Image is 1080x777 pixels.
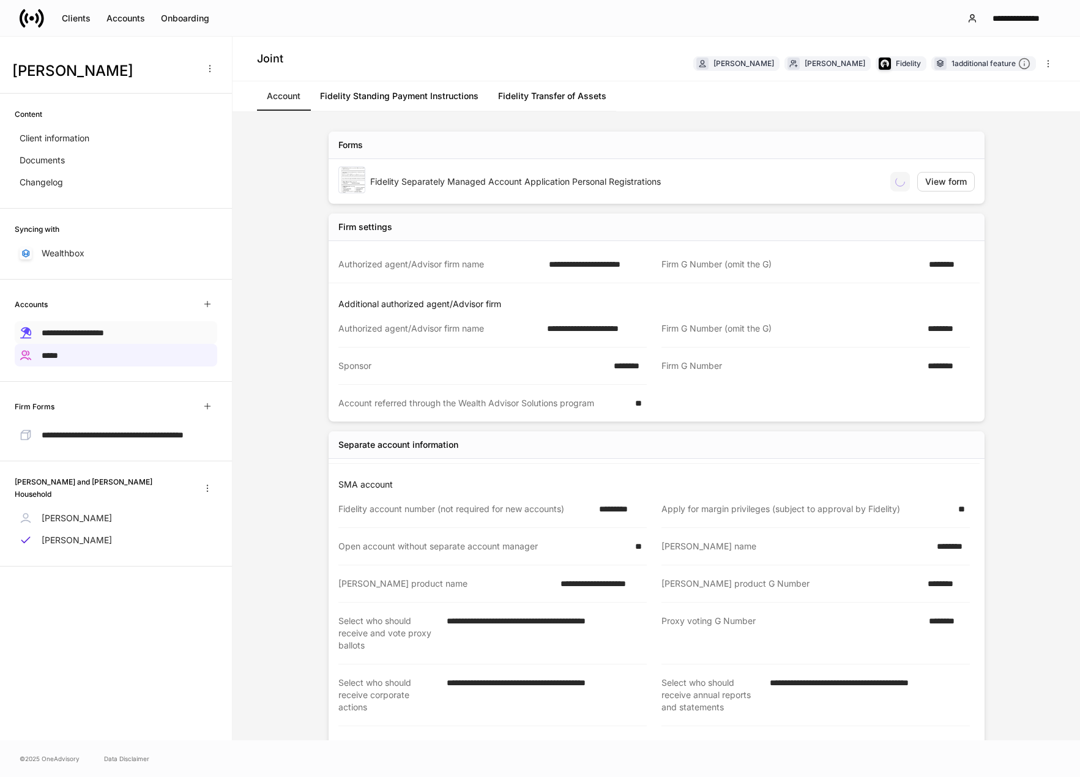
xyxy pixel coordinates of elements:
div: Proxy voting G Number [661,615,922,652]
button: Clients [54,9,99,28]
p: Additional authorized agent/Advisor firm [338,298,980,310]
h6: [PERSON_NAME] and [PERSON_NAME] Household [15,476,188,499]
div: [PERSON_NAME] product G Number [661,578,921,590]
div: Authorized agent/Advisor firm name [338,258,542,270]
div: Fidelity Separately Managed Account Application Personal Registrations [370,176,881,188]
h3: [PERSON_NAME] [12,61,195,81]
a: [PERSON_NAME] [15,529,217,551]
div: View form [925,176,967,188]
div: Accounts [106,12,145,24]
div: Fidelity [896,58,921,69]
div: Select who should receive corporate actions [338,677,439,713]
div: [PERSON_NAME] [805,58,865,69]
div: Select who should receive additional mailings [338,738,439,775]
div: Select who should receive annual reports and statements [661,677,762,713]
div: Account referred through the Wealth Advisor Solutions program [338,397,628,409]
a: Wealthbox [15,242,217,264]
div: [PERSON_NAME] [713,58,774,69]
a: Data Disclaimer [104,754,149,764]
div: Authorized agent/Advisor firm name [338,322,540,335]
p: Changelog [20,176,63,188]
div: Open account without separate account manager [338,540,628,552]
h6: Content [15,108,42,120]
a: Account [257,81,310,111]
div: Firm settings [338,221,392,233]
p: Documents [20,154,65,166]
a: Fidelity Transfer of Assets [488,81,616,111]
h6: Syncing with [15,223,59,235]
div: Firm G Number (omit the G) [661,322,920,335]
div: Fidelity account number (not required for new accounts) [338,503,592,515]
a: Fidelity Standing Payment Instructions [310,81,488,111]
p: SMA account [338,478,980,491]
p: Wealthbox [42,247,84,259]
a: Documents [15,149,217,171]
p: [PERSON_NAME] [42,534,112,546]
div: [PERSON_NAME] name [661,540,929,552]
div: Select who should receive and vote proxy ballots [338,615,439,652]
div: 1 additional feature [952,58,1030,70]
h6: Accounts [15,299,48,310]
span: © 2025 OneAdvisory [20,754,80,764]
a: Client information [15,127,217,149]
a: Changelog [15,171,217,193]
button: Onboarding [153,9,217,28]
h6: Firm Forms [15,401,54,412]
p: Client information [20,132,89,144]
a: [PERSON_NAME] [15,507,217,529]
div: Clients [62,12,91,24]
div: Forms [338,139,363,151]
p: [PERSON_NAME] [42,512,112,524]
div: Onboarding [161,12,209,24]
h4: Joint [257,51,283,66]
div: Apply for margin privileges (subject to approval by Fidelity) [661,503,951,515]
div: Dividend and capital gain instructions [661,738,764,776]
button: View form [917,172,975,191]
div: Sponsor [338,360,606,372]
div: Separate account information [338,439,458,451]
div: Firm G Number [661,360,921,373]
button: Accounts [99,9,153,28]
div: Firm G Number (omit the G) [661,258,922,270]
div: [PERSON_NAME] product name [338,578,553,590]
